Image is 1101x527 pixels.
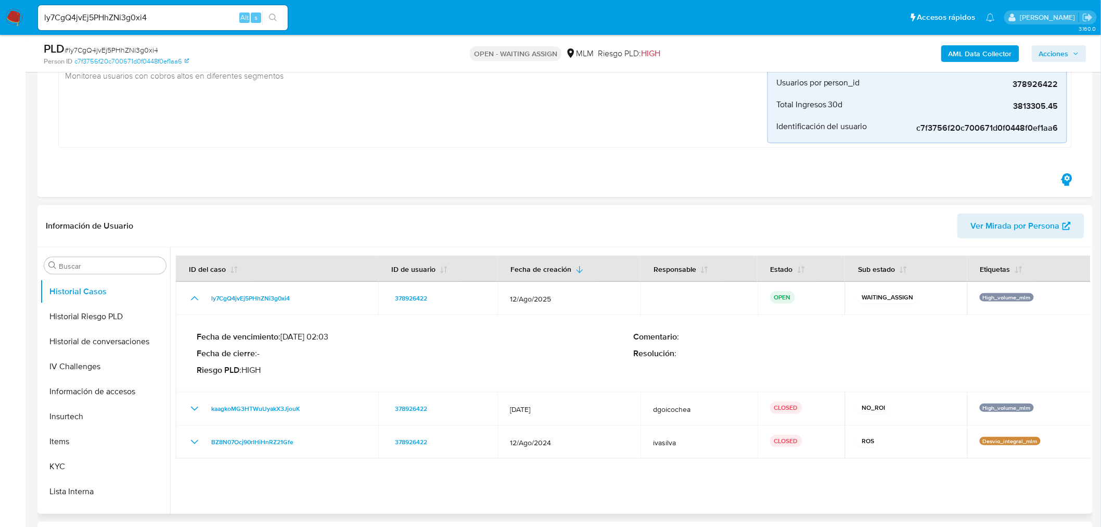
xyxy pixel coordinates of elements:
a: Notificaciones [986,13,995,22]
input: Buscar usuario o caso... [38,11,288,24]
button: Historial Riesgo PLD [40,304,170,329]
p: marianathalie.grajeda@mercadolibre.com.mx [1020,12,1079,22]
button: IV Challenges [40,354,170,379]
button: Historial de conversaciones [40,329,170,354]
button: Lista Interna [40,479,170,504]
span: Ver Mirada por Persona [971,214,1060,239]
span: HIGH [641,47,660,59]
span: # ly7CgQ4jvEj5PHhZNi3g0xi4 [65,45,158,55]
span: Riesgo PLD: [598,48,660,59]
button: Buscar [48,261,57,270]
span: Alt [240,12,249,22]
button: search-icon [262,10,284,25]
input: Buscar [59,261,162,271]
button: Ver Mirada por Persona [957,214,1084,239]
button: AML Data Collector [941,45,1019,62]
button: Historial Casos [40,279,170,304]
span: 3.160.0 [1079,24,1096,33]
a: Salir [1082,12,1093,23]
span: Accesos rápidos [917,12,976,23]
b: AML Data Collector [949,45,1012,62]
button: KYC [40,454,170,479]
a: c7f3756f20c700671d0f0448f0ef1aa6 [74,57,189,66]
button: Items [40,429,170,454]
div: MLM [566,48,594,59]
span: s [254,12,258,22]
span: Monitorea usuarios con cobros altos en diferentes segmentos [65,70,284,81]
button: Información de accesos [40,379,170,404]
b: PLD [44,40,65,57]
h1: Información de Usuario [46,221,133,231]
span: Acciones [1039,45,1069,62]
button: Acciones [1032,45,1086,62]
button: Insurtech [40,404,170,429]
p: OPEN - WAITING ASSIGN [470,46,561,61]
b: Person ID [44,57,72,66]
